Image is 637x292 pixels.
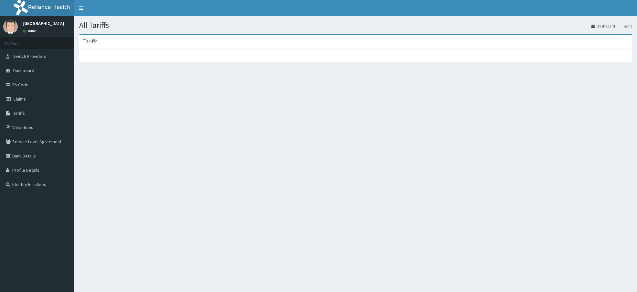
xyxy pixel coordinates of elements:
[23,21,64,26] p: [GEOGRAPHIC_DATA]
[13,68,34,73] span: Dashboard
[13,96,26,102] span: Claims
[616,23,632,29] li: Tariffs
[82,38,98,44] h3: Tariffs
[3,19,18,34] img: User Image
[79,21,632,29] h1: All Tariffs
[13,53,46,59] span: Switch Providers
[13,110,25,116] span: Tariffs
[591,23,615,29] a: Dashboard
[23,29,38,33] a: Online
